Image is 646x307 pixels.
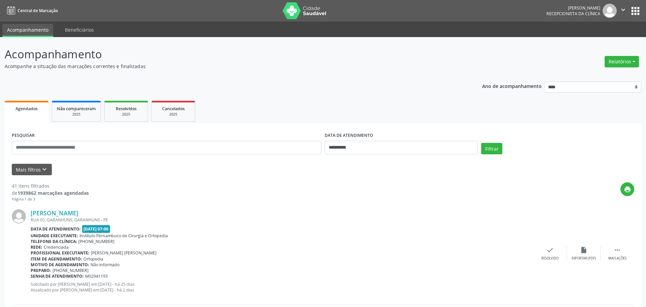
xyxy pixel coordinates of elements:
i:  [619,6,627,13]
label: PESQUISAR [12,130,35,141]
label: DATA DE ATENDIMENTO [325,130,373,141]
div: Resolvido [541,256,559,261]
button: Relatórios [605,56,639,67]
span: Ortopedia [83,256,103,262]
a: Beneficiários [60,24,99,36]
span: [PERSON_NAME] [PERSON_NAME] [91,250,156,256]
i:  [614,246,621,254]
span: M02941193 [85,273,108,279]
div: 2025 [57,112,96,117]
span: [PHONE_NUMBER] [52,268,88,273]
strong: 1939862 marcações agendadas [17,190,89,196]
a: [PERSON_NAME] [31,209,78,217]
p: Ano de acompanhamento [482,82,542,90]
div: 2025 [156,112,190,117]
span: Agendados [15,106,38,112]
b: Unidade executante: [31,233,78,239]
span: Não compareceram [57,106,96,112]
b: Preparo: [31,268,51,273]
b: Rede: [31,244,42,250]
b: Senha de atendimento: [31,273,84,279]
p: Acompanhamento [5,46,450,63]
div: Mais ações [608,256,626,261]
div: de [12,189,89,196]
button: Filtrar [481,143,502,154]
a: Central de Marcação [5,5,58,16]
button: Mais filtroskeyboard_arrow_down [12,164,52,176]
b: Motivo de agendamento: [31,262,89,268]
button: apps [630,5,641,17]
a: Acompanhamento [2,24,53,37]
div: Página 1 de 3 [12,196,89,202]
span: Recepcionista da clínica [546,11,600,17]
div: RUA 05, GARANHUNS, GARANHUNS - PE [31,217,533,223]
span: Cancelados [162,106,185,112]
p: Acompanhe a situação das marcações correntes e finalizadas [5,63,450,70]
img: img [12,209,26,223]
button: print [620,182,634,196]
span: Credenciada [44,244,69,250]
span: Instituto Pernambuco de Cirurgia e Ortopedia [79,233,168,239]
b: Item de agendamento: [31,256,82,262]
div: 41 itens filtrados [12,182,89,189]
span: [DATE] 07:00 [82,225,110,233]
div: [PERSON_NAME] [546,5,600,11]
i: check [546,246,554,254]
i: insert_drive_file [580,246,587,254]
div: 2025 [109,112,143,117]
i: print [624,186,631,193]
span: [PHONE_NUMBER] [78,239,114,244]
p: Solicitado por [PERSON_NAME] em [DATE] - há 25 dias Atualizado por [PERSON_NAME] em [DATE] - há 2... [31,281,533,293]
span: Resolvidos [116,106,137,112]
b: Telefone da clínica: [31,239,77,244]
b: Profissional executante: [31,250,89,256]
div: Exportar (PDF) [572,256,596,261]
i: keyboard_arrow_down [41,166,48,173]
button:  [617,4,630,18]
span: Central de Marcação [17,8,58,13]
span: Não informado [91,262,119,268]
b: Data de atendimento: [31,226,81,232]
img: img [603,4,617,18]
